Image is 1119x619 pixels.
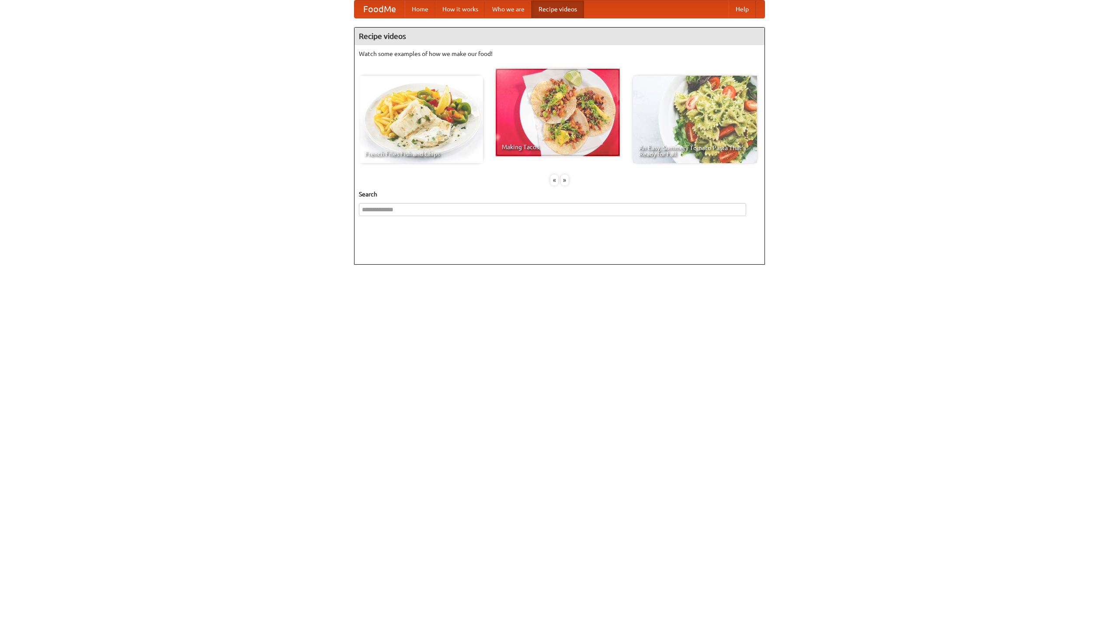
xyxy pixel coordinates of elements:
[354,0,405,18] a: FoodMe
[532,0,584,18] a: Recipe videos
[354,28,765,45] h4: Recipe videos
[729,0,756,18] a: Help
[561,175,569,185] div: »
[485,0,532,18] a: Who we are
[359,76,483,163] a: French Fries Fish and Chips
[639,145,751,157] span: An Easy, Summery Tomato Pasta That's Ready for Fall
[496,69,620,156] a: Making Tacos
[365,151,477,157] span: French Fries Fish and Chips
[359,190,760,199] h5: Search
[633,76,757,163] a: An Easy, Summery Tomato Pasta That's Ready for Fall
[435,0,485,18] a: How it works
[405,0,435,18] a: Home
[550,175,558,185] div: «
[502,144,614,150] span: Making Tacos
[359,49,760,58] p: Watch some examples of how we make our food!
